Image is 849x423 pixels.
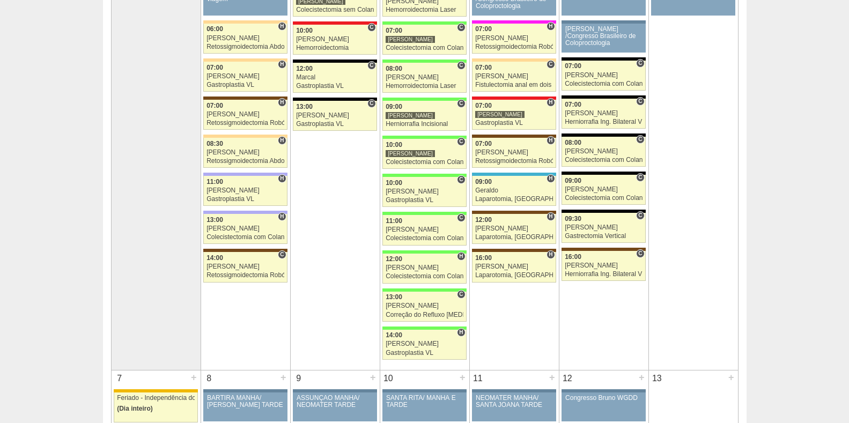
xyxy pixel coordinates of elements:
[565,233,643,240] div: Gastrectomia Vertical
[562,175,645,205] a: C 09:00 [PERSON_NAME] Colecistectomia com Colangiografia VL
[472,214,556,244] a: H 12:00 [PERSON_NAME] Laparotomia, [GEOGRAPHIC_DATA], Drenagem, Bridas
[565,80,643,87] div: Colecistectomia com Colangiografia VL
[472,24,556,54] a: H 07:00 [PERSON_NAME] Retossigmoidectomia Robótica
[475,81,553,88] div: Fistulectomia anal em dois tempos
[565,177,581,184] span: 09:00
[565,271,643,278] div: Herniorrafia Ing. Bilateral VL
[472,392,556,421] a: NEOMATER MANHÃ/ SANTA JOANA TARDE
[386,35,435,43] div: [PERSON_NAME]
[565,395,642,402] div: Congresso Bruno WGDD
[206,158,284,165] div: Retossigmoidectomia Abdominal VL
[296,6,374,13] div: Colecistectomia sem Colangiografia VL
[547,212,555,221] span: Hospital
[562,24,645,53] a: [PERSON_NAME] /Congresso Brasileiro de Coloproctologia
[382,60,466,63] div: Key: Brasil
[293,25,376,55] a: C 10:00 [PERSON_NAME] Hemorroidectomia
[457,175,465,184] span: Consultório
[203,58,287,62] div: Key: Bartira
[386,179,402,187] span: 10:00
[562,389,645,392] div: Key: Aviso
[562,95,645,99] div: Key: Blanc
[472,135,556,138] div: Key: Santa Joana
[547,136,555,145] span: Hospital
[293,389,376,392] div: Key: Aviso
[562,210,645,213] div: Key: Blanc
[386,121,463,128] div: Herniorrafia Incisional
[382,250,466,254] div: Key: Brasil
[386,197,463,204] div: Gastroplastia VL
[206,81,284,88] div: Gastroplastia VL
[201,370,218,387] div: 8
[112,370,128,387] div: 7
[206,216,223,224] span: 13:00
[559,370,576,387] div: 12
[475,234,553,241] div: Laparotomia, [GEOGRAPHIC_DATA], Drenagem, Bridas
[475,110,525,118] div: [PERSON_NAME]
[637,370,646,384] div: +
[386,273,463,280] div: Colecistectomia com Colangiografia VL
[457,61,465,70] span: Consultório
[636,211,644,220] span: Consultório
[382,326,466,330] div: Key: Brasil
[293,63,376,93] a: C 12:00 Marcal Gastroplastia VL
[386,217,402,225] span: 11:00
[206,272,284,279] div: Retossigmoidectomia Robótica
[386,44,463,51] div: Colecistectomia com Colangiografia VL
[117,395,195,402] div: Feriado - Independência do [GEOGRAPHIC_DATA]
[296,65,313,72] span: 12:00
[475,35,553,42] div: [PERSON_NAME]
[382,389,466,392] div: Key: Aviso
[368,370,378,384] div: +
[203,211,287,214] div: Key: Christóvão da Gama
[203,62,287,92] a: H 07:00 [PERSON_NAME] Gastroplastia VL
[565,215,581,222] span: 09:30
[296,83,374,90] div: Gastroplastia VL
[293,101,376,131] a: C 13:00 [PERSON_NAME] Gastroplastia VL
[203,138,287,168] a: H 08:30 [PERSON_NAME] Retossigmoidectomia Abdominal VL
[636,135,644,144] span: Consultório
[470,370,486,387] div: 11
[206,234,284,241] div: Colecistectomia com Colangiografia VL
[475,272,553,279] div: Laparotomia, [GEOGRAPHIC_DATA], Drenagem, Bridas
[475,196,553,203] div: Laparotomia, [GEOGRAPHIC_DATA], Drenagem, Bridas VL
[203,135,287,138] div: Key: Bartira
[475,216,492,224] span: 12:00
[458,370,467,384] div: +
[296,36,374,43] div: [PERSON_NAME]
[565,157,643,164] div: Colecistectomia com Colangiografia VL
[472,173,556,176] div: Key: Neomater
[565,101,581,108] span: 07:00
[291,370,307,387] div: 9
[457,23,465,32] span: Consultório
[472,97,556,100] div: Key: Assunção
[562,248,645,251] div: Key: Santa Joana
[475,178,492,185] span: 09:00
[206,35,284,42] div: [PERSON_NAME]
[203,249,287,252] div: Key: Santa Joana
[380,370,397,387] div: 10
[472,20,556,24] div: Key: Pro Matre
[565,26,642,47] div: [PERSON_NAME] /Congresso Brasileiro de Coloproctologia
[565,118,643,125] div: Herniorrafia Ing. Bilateral VL
[386,302,463,309] div: [PERSON_NAME]
[475,263,553,270] div: [PERSON_NAME]
[203,173,287,176] div: Key: Christóvão da Gama
[636,97,644,106] span: Consultório
[386,311,463,318] div: Correção do Refluxo [MEDICAL_DATA] esofágico Robótico
[382,177,466,207] a: C 10:00 [PERSON_NAME] Gastroplastia VL
[565,139,581,146] span: 08:00
[206,25,223,33] span: 06:00
[206,64,223,71] span: 07:00
[293,98,376,101] div: Key: Blanc
[386,83,463,90] div: Hemorroidectomia Laser
[382,212,466,215] div: Key: Brasil
[547,174,555,183] span: Hospital
[382,392,466,421] a: SANTA RITA/ MANHÃ E TARDE
[278,22,286,31] span: Hospital
[386,159,463,166] div: Colecistectomia com Colangiografia VL
[382,63,466,93] a: C 08:00 [PERSON_NAME] Hemorroidectomia Laser
[278,250,286,259] span: Consultório
[386,331,402,339] span: 14:00
[297,395,373,409] div: ASSUNÇÃO MANHÃ/ NEOMATER TARDE
[206,73,284,80] div: [PERSON_NAME]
